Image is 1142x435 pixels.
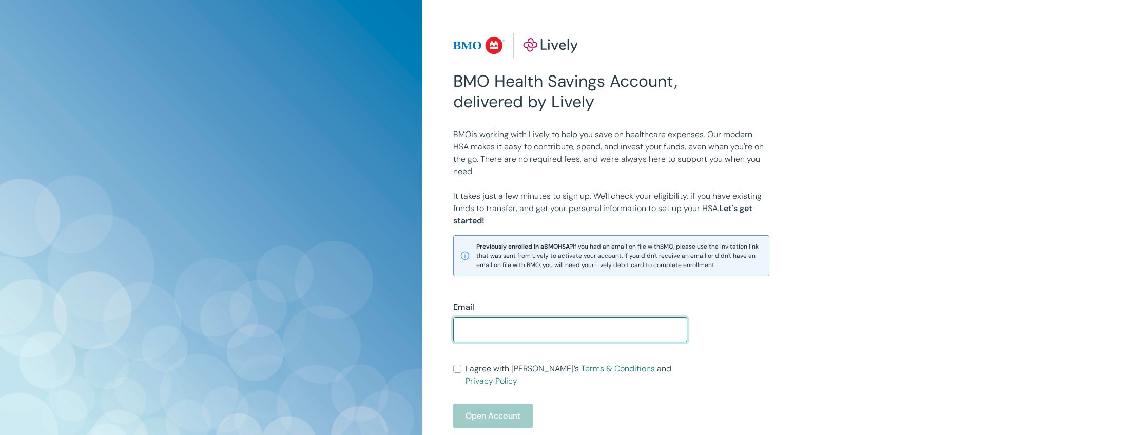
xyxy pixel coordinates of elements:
[581,363,655,374] a: Terms & Conditions
[466,375,517,386] a: Privacy Policy
[453,190,769,227] p: It takes just a few minutes to sign up. We'll check your eligibility, if you have existing funds ...
[453,301,474,313] label: Email
[453,71,687,112] h2: BMO Health Savings Account, delivered by Lively
[476,242,763,270] span: If you had an email on file with BMO , please use the invitation link that was sent from Lively t...
[476,242,573,251] strong: Previously enrolled in a BMO HSA?
[453,33,577,59] img: Lively
[466,363,687,387] span: I agree with [PERSON_NAME]’s and
[453,128,769,178] p: BMO is working with Lively to help you save on healthcare expenses. Our modern HSA makes it easy ...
